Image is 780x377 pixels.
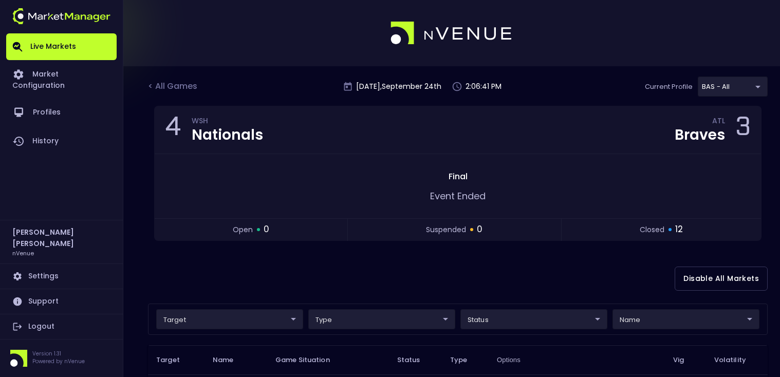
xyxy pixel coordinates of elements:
[698,77,768,97] div: target
[397,355,434,365] span: Status
[264,223,269,236] span: 0
[675,223,683,236] span: 12
[192,128,263,142] div: Nationals
[12,227,110,249] h2: [PERSON_NAME] [PERSON_NAME]
[450,355,481,365] span: Type
[675,267,768,291] button: Disable All Markets
[673,355,697,365] span: Vig
[32,350,85,357] p: Version 1.31
[645,82,693,92] p: Current Profile
[148,80,199,93] div: < All Games
[391,22,513,45] img: logo
[6,98,117,127] a: Profiles
[12,8,110,24] img: logo
[308,309,455,329] div: target
[6,127,117,156] a: History
[165,115,181,145] div: 4
[466,81,502,92] p: 2:06:41 PM
[445,171,471,182] span: Final
[426,224,466,235] span: suspended
[356,81,441,92] p: [DATE] , September 24 th
[640,224,664,235] span: closed
[477,223,482,236] span: 0
[735,115,751,145] div: 3
[6,350,117,367] div: Version 1.31Powered by nVenue
[6,314,117,339] a: Logout
[460,309,607,329] div: target
[712,118,725,126] div: ATL
[6,33,117,60] a: Live Markets
[32,357,85,365] p: Powered by nVenue
[489,345,665,374] th: Options
[714,355,759,365] span: Volatility
[12,249,34,257] h3: nVenue
[675,128,725,142] div: Braves
[6,60,117,98] a: Market Configuration
[612,309,759,329] div: target
[213,355,247,365] span: Name
[6,264,117,289] a: Settings
[233,224,253,235] span: open
[6,289,117,314] a: Support
[156,309,303,329] div: target
[192,118,263,126] div: WSH
[275,355,343,365] span: Game Situation
[430,190,486,202] span: Event Ended
[156,355,193,365] span: Target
